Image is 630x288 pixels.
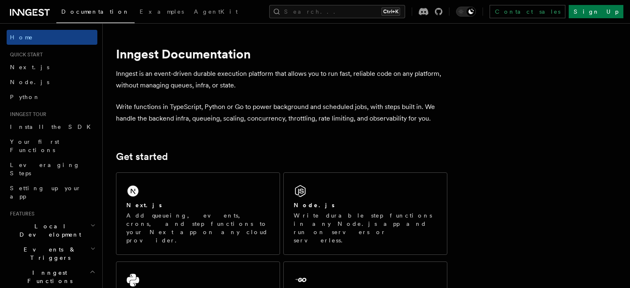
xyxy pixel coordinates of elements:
[269,5,405,18] button: Search...Ctrl+K
[140,8,184,15] span: Examples
[7,242,97,265] button: Events & Triggers
[569,5,623,18] a: Sign Up
[490,5,565,18] a: Contact sales
[7,75,97,90] a: Node.js
[381,7,400,16] kbd: Ctrl+K
[294,201,335,209] h2: Node.js
[7,30,97,45] a: Home
[10,33,33,41] span: Home
[61,8,130,15] span: Documentation
[283,172,447,255] a: Node.jsWrite durable step functions in any Node.js app and run on servers or serverless.
[10,185,81,200] span: Setting up your app
[56,2,135,23] a: Documentation
[7,222,90,239] span: Local Development
[7,51,43,58] span: Quick start
[7,181,97,204] a: Setting up your app
[10,162,80,177] span: Leveraging Steps
[10,123,96,130] span: Install the SDK
[7,211,34,217] span: Features
[7,269,89,285] span: Inngest Functions
[116,46,447,61] h1: Inngest Documentation
[189,2,243,22] a: AgentKit
[116,68,447,91] p: Inngest is an event-driven durable execution platform that allows you to run fast, reliable code ...
[7,119,97,134] a: Install the SDK
[7,111,46,118] span: Inngest tour
[294,211,437,244] p: Write durable step functions in any Node.js app and run on servers or serverless.
[194,8,238,15] span: AgentKit
[456,7,476,17] button: Toggle dark mode
[7,245,90,262] span: Events & Triggers
[116,172,280,255] a: Next.jsAdd queueing, events, crons, and step functions to your Next app on any cloud provider.
[7,134,97,157] a: Your first Functions
[10,94,40,100] span: Python
[7,90,97,104] a: Python
[7,219,97,242] button: Local Development
[7,60,97,75] a: Next.js
[7,157,97,181] a: Leveraging Steps
[135,2,189,22] a: Examples
[116,151,168,162] a: Get started
[126,211,270,244] p: Add queueing, events, crons, and step functions to your Next app on any cloud provider.
[10,79,49,85] span: Node.js
[10,138,59,153] span: Your first Functions
[116,101,447,124] p: Write functions in TypeScript, Python or Go to power background and scheduled jobs, with steps bu...
[10,64,49,70] span: Next.js
[126,201,162,209] h2: Next.js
